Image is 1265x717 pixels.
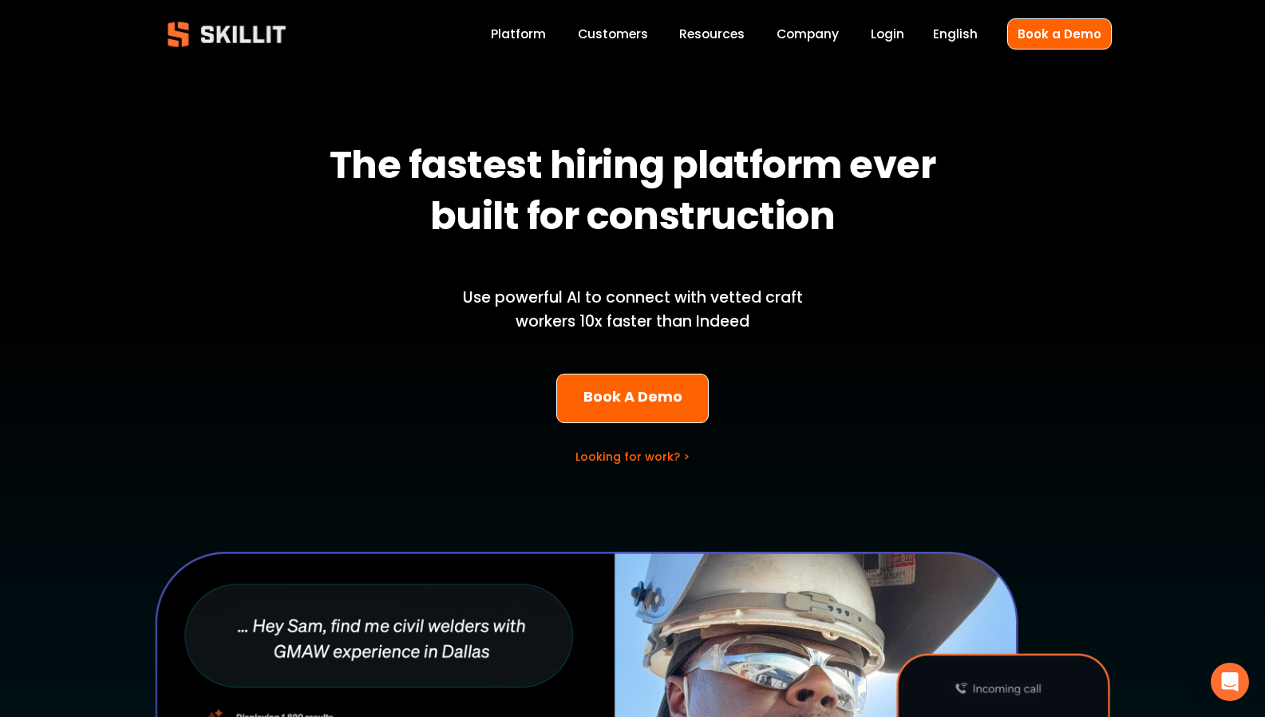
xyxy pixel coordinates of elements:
[1007,18,1112,50] a: Book a Demo
[436,286,830,335] p: Use powerful AI to connect with vetted craft workers 10x faster than Indeed
[679,25,745,43] span: Resources
[933,23,978,45] div: language picker
[777,23,839,45] a: Company
[871,23,904,45] a: Login
[330,136,943,252] strong: The fastest hiring platform ever built for construction
[1211,663,1249,701] div: Open Intercom Messenger
[679,23,745,45] a: folder dropdown
[556,374,709,424] a: Book A Demo
[578,23,648,45] a: Customers
[491,23,546,45] a: Platform
[933,25,978,43] span: English
[154,10,299,58] img: Skillit
[575,449,690,465] a: Looking for work? >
